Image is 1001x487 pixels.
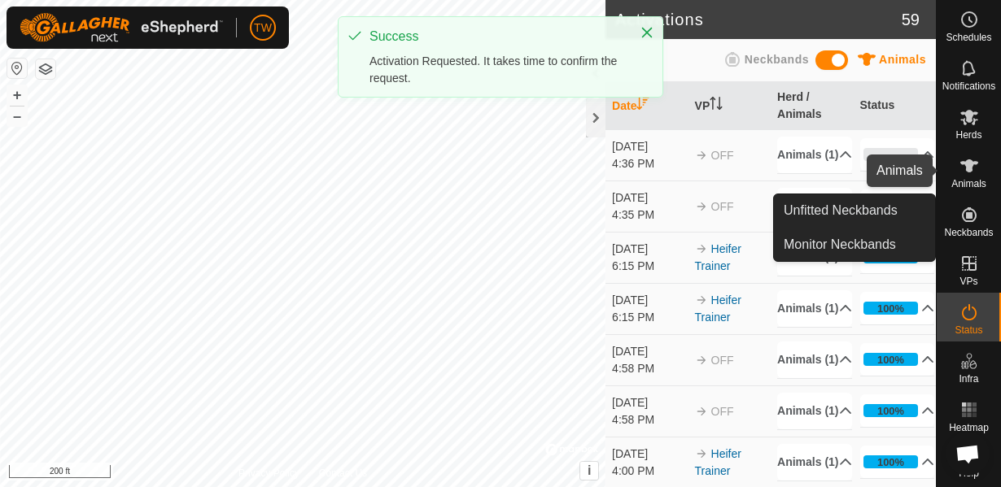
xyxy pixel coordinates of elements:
button: Reset Map [7,59,27,78]
div: Success [369,27,623,46]
p-accordion-header: Animals (1) [777,444,852,480]
div: [DATE] [612,343,687,360]
div: [DATE] [612,189,687,207]
div: 100% [863,302,919,315]
div: [DATE] [612,394,687,411]
span: OFF [711,405,734,418]
div: 100% [863,404,919,417]
img: arrow [695,149,708,162]
a: Heifer Trainer [695,242,741,272]
img: Gallagher Logo [20,13,223,42]
div: 100% [877,454,904,470]
div: 6:15 PM [612,309,687,326]
img: arrow [695,354,708,367]
button: + [7,85,27,105]
span: Neckbands [745,53,809,66]
div: [DATE] [612,446,687,463]
span: Herds [955,130,981,140]
div: 100% [877,403,904,419]
div: 4:00 PM [612,463,687,480]
h2: Activations [615,10,902,29]
div: 100% [863,353,919,366]
span: i [588,463,591,477]
a: Contact Us [319,466,367,480]
div: [DATE] [612,241,687,258]
img: arrow [695,294,708,307]
button: i [580,462,598,480]
div: 100% [863,455,919,468]
div: 4:58 PM [612,411,687,428]
p-accordion-header: 100% [860,343,935,376]
span: Animals [951,179,986,189]
span: VPs [959,276,977,286]
th: Status [854,82,936,130]
a: Help [937,439,1001,485]
p-accordion-header: Animals (1) [777,341,852,378]
p-accordion-header: Animals (1) [777,290,852,327]
div: Open chat [946,432,990,476]
div: 4:36 PM [612,155,687,172]
img: arrow [695,200,708,213]
div: [DATE] [612,138,687,155]
p-accordion-header: Animals (1) [777,393,852,429]
th: Herd / Animals [771,82,853,130]
span: Infra [959,374,978,384]
img: arrow [695,447,708,460]
p-accordion-header: 0% [860,189,935,222]
button: – [7,107,27,126]
div: [DATE] [612,292,687,309]
div: Activation Requested. It takes time to confirm the request. [369,53,623,87]
button: Map Layers [36,59,55,79]
span: Monitor Neckbands [784,235,896,254]
div: 6:15 PM [612,258,687,275]
a: Heifer Trainer [695,294,741,324]
p-accordion-header: 100% [860,446,935,478]
div: 4:35 PM [612,207,687,224]
img: arrow [695,242,708,255]
span: OFF [711,354,734,367]
span: Animals [879,53,926,66]
span: Neckbands [944,228,993,237]
span: 59 [902,7,920,32]
a: Heifer Trainer [695,447,741,477]
div: 100% [877,352,904,367]
p-sorticon: Activate to sort [636,99,649,112]
th: VP [688,82,771,130]
div: 100% [877,301,904,316]
span: OFF [711,200,734,213]
span: Status [955,325,982,335]
span: TW [254,20,272,37]
div: 0% [863,148,919,161]
span: Unfitted Neckbands [784,201,898,220]
div: 4:58 PM [612,360,687,377]
img: arrow [695,405,708,418]
span: Heatmap [949,423,989,433]
span: Help [959,468,979,478]
a: Unfitted Neckbands [774,194,935,227]
p-accordion-header: 100% [860,292,935,324]
span: Schedules [946,33,991,42]
a: Monitor Neckbands [774,228,935,261]
p-accordion-header: Animals (1) [777,188,852,224]
span: OFF [711,149,734,162]
button: Close [636,21,658,44]
a: Privacy Policy [238,466,299,480]
p-accordion-header: 0% [860,138,935,171]
p-accordion-header: Animals (1) [777,137,852,173]
p-sorticon: Activate to sort [710,99,723,112]
p-accordion-header: 100% [860,394,935,427]
span: Notifications [942,81,995,91]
